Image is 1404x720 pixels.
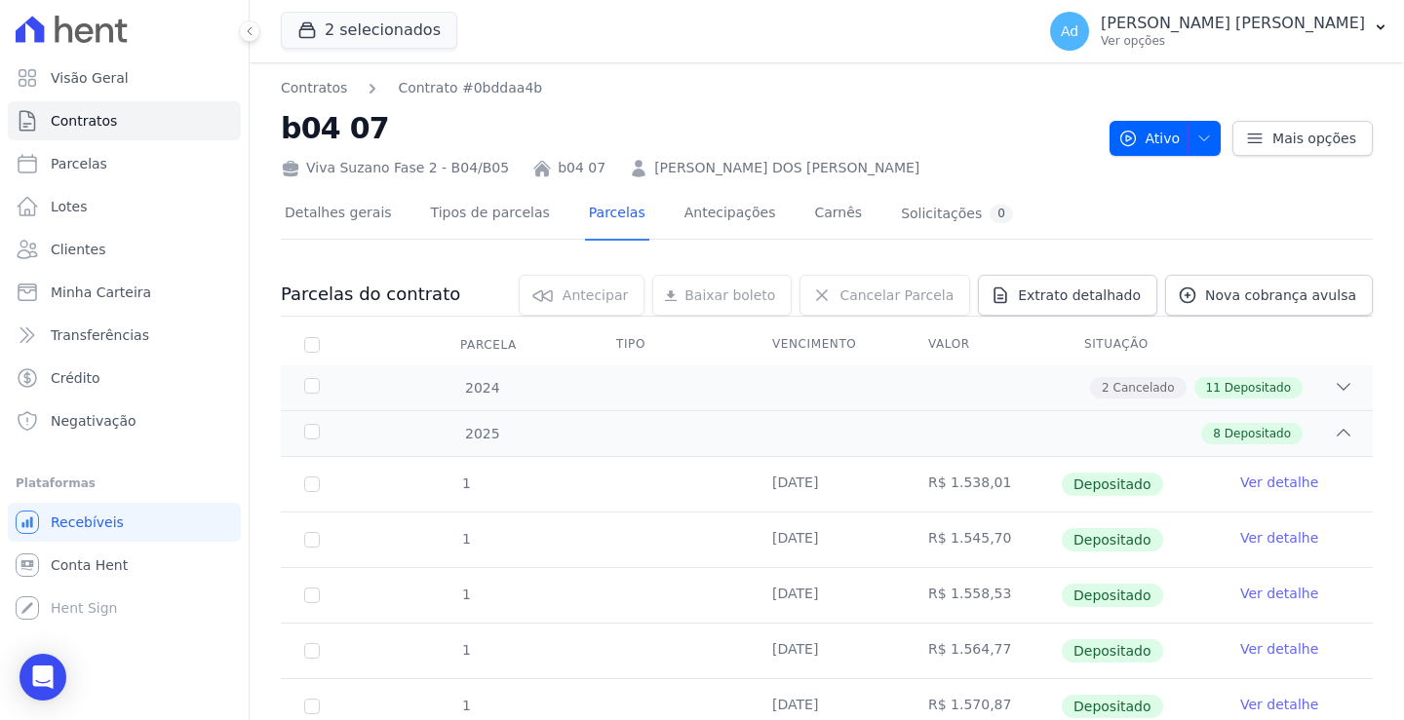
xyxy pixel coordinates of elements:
[1213,425,1221,442] span: 8
[905,512,1061,567] td: R$ 1.545,70
[281,283,460,306] h3: Parcelas do contrato
[1240,584,1318,603] a: Ver detalhe
[1240,695,1318,714] a: Ver detalhe
[8,230,241,269] a: Clientes
[1240,639,1318,659] a: Ver detalhe
[304,699,320,714] input: Só é possível selecionar pagamentos em aberto
[905,457,1061,512] td: R$ 1.538,01
[8,144,241,183] a: Parcelas
[1101,14,1365,33] p: [PERSON_NAME] [PERSON_NAME]
[1205,285,1356,305] span: Nova cobrança avulsa
[8,401,241,440] a: Negativação
[19,654,66,701] div: Open Intercom Messenger
[1062,584,1163,607] span: Depositado
[1101,33,1365,49] p: Ver opções
[398,78,542,98] a: Contrato #0bddaa4b
[558,158,605,178] a: b04 07
[51,555,128,575] span: Conta Hent
[749,457,905,512] td: [DATE]
[304,532,320,548] input: Só é possível selecionar pagamentos em aberto
[1062,639,1163,663] span: Depositado
[1034,4,1404,58] button: Ad [PERSON_NAME] [PERSON_NAME] Ver opções
[1232,121,1373,156] a: Mais opções
[437,325,540,364] div: Parcela
[749,324,905,365] th: Vencimento
[51,325,149,345] span: Transferências
[281,78,347,98] a: Contratos
[304,476,320,492] input: Só é possível selecionar pagamentos em aberto
[810,189,866,241] a: Carnês
[593,324,749,365] th: Tipo
[51,283,151,302] span: Minha Carteira
[897,189,1017,241] a: Solicitações0
[585,189,649,241] a: Parcelas
[51,411,136,431] span: Negativação
[51,197,88,216] span: Lotes
[8,359,241,398] a: Crédito
[901,205,1013,223] div: Solicitações
[460,587,471,602] span: 1
[1062,695,1163,718] span: Depositado
[1061,24,1078,38] span: Ad
[51,111,117,131] span: Contratos
[304,643,320,659] input: Só é possível selecionar pagamentos em aberto
[8,187,241,226] a: Lotes
[51,68,129,88] span: Visão Geral
[749,512,905,567] td: [DATE]
[8,58,241,97] a: Visão Geral
[51,512,124,532] span: Recebíveis
[749,568,905,623] td: [DATE]
[460,531,471,547] span: 1
[281,78,542,98] nav: Breadcrumb
[990,205,1013,223] div: 0
[1272,129,1356,148] span: Mais opções
[1240,473,1318,492] a: Ver detalhe
[281,106,1094,150] h2: b04 07
[1110,121,1222,156] button: Ativo
[905,324,1061,365] th: Valor
[749,624,905,678] td: [DATE]
[978,275,1157,316] a: Extrato detalhado
[281,12,457,49] button: 2 selecionados
[51,368,100,388] span: Crédito
[51,240,105,259] span: Clientes
[460,475,471,491] span: 1
[654,158,919,178] a: [PERSON_NAME] DOS [PERSON_NAME]
[8,546,241,585] a: Conta Hent
[8,503,241,542] a: Recebíveis
[1062,473,1163,496] span: Depositado
[1018,285,1141,305] span: Extrato detalhado
[51,154,107,173] span: Parcelas
[281,158,509,178] div: Viva Suzano Fase 2 - B04/B05
[16,472,233,495] div: Plataformas
[1061,324,1217,365] th: Situação
[1225,425,1291,442] span: Depositado
[905,624,1061,678] td: R$ 1.564,77
[8,273,241,312] a: Minha Carteira
[1113,379,1175,397] span: Cancelado
[460,698,471,713] span: 1
[1102,379,1110,397] span: 2
[1240,528,1318,548] a: Ver detalhe
[1165,275,1373,316] a: Nova cobrança avulsa
[1118,121,1181,156] span: Ativo
[8,316,241,355] a: Transferências
[905,568,1061,623] td: R$ 1.558,53
[281,78,1094,98] nav: Breadcrumb
[304,587,320,603] input: Só é possível selecionar pagamentos em aberto
[8,101,241,140] a: Contratos
[281,189,396,241] a: Detalhes gerais
[1225,379,1291,397] span: Depositado
[1206,379,1221,397] span: 11
[1062,528,1163,551] span: Depositado
[427,189,554,241] a: Tipos de parcelas
[460,642,471,658] span: 1
[681,189,780,241] a: Antecipações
